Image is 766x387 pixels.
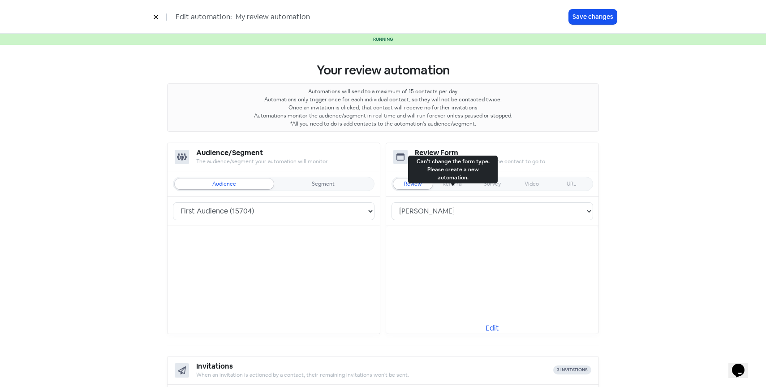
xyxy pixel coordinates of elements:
h5: review form [415,148,547,157]
div: Review [404,181,422,187]
div: The audience/segment your automation will monitor. [196,157,362,165]
div: Segment [312,181,335,187]
div: Can't change the form type. Please create a new automation. [408,156,498,183]
div: Can't change the form type. Please create a new automation. [552,178,591,189]
button: Save changes [569,9,617,24]
div: URL [567,181,576,187]
div: Can't change the form type. Please create a new automation. [512,178,551,189]
h5: Audience/Segment [196,148,362,157]
iframe: chat widget [728,351,757,378]
span: Your review automation [317,62,450,78]
div: You have no audiences. Please create an audience first. [175,178,274,189]
h5: Invitations [196,362,553,371]
p: Automations will send to a maximum of 15 contacts per day. Automations only trigger once for each... [167,83,599,132]
div: Video [525,181,539,187]
div: Audience [212,181,236,187]
a: Edit [386,323,598,334]
div: When an invitation is actioned by a contact, their remaining invitations won't be sent. [196,371,553,379]
div: 3 invitations [553,365,591,374]
span: Edit automation: [176,12,232,22]
div: Can't change the form type. Please create a new automation. [393,178,433,189]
